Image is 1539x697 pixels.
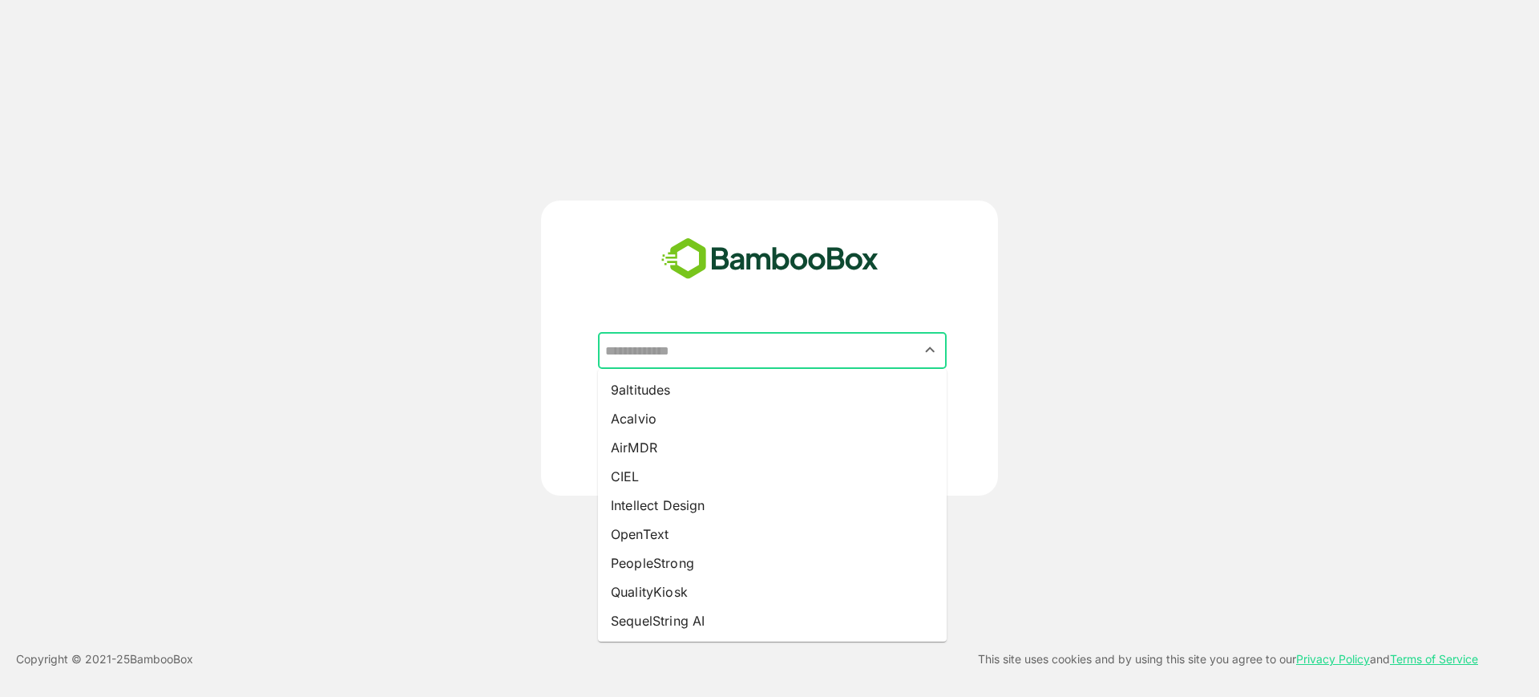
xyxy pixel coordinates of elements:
[598,520,947,549] li: OpenText
[652,233,887,286] img: bamboobox
[598,577,947,606] li: QualityKiosk
[598,549,947,577] li: PeopleStrong
[598,606,947,635] li: SequelString AI
[919,339,941,361] button: Close
[598,433,947,462] li: AirMDR
[978,650,1478,669] p: This site uses cookies and by using this site you agree to our and
[598,375,947,404] li: 9altitudes
[16,650,193,669] p: Copyright © 2021- 25 BambooBox
[598,491,947,520] li: Intellect Design
[1390,652,1478,666] a: Terms of Service
[598,462,947,491] li: CIEL
[1296,652,1370,666] a: Privacy Policy
[598,404,947,433] li: Acalvio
